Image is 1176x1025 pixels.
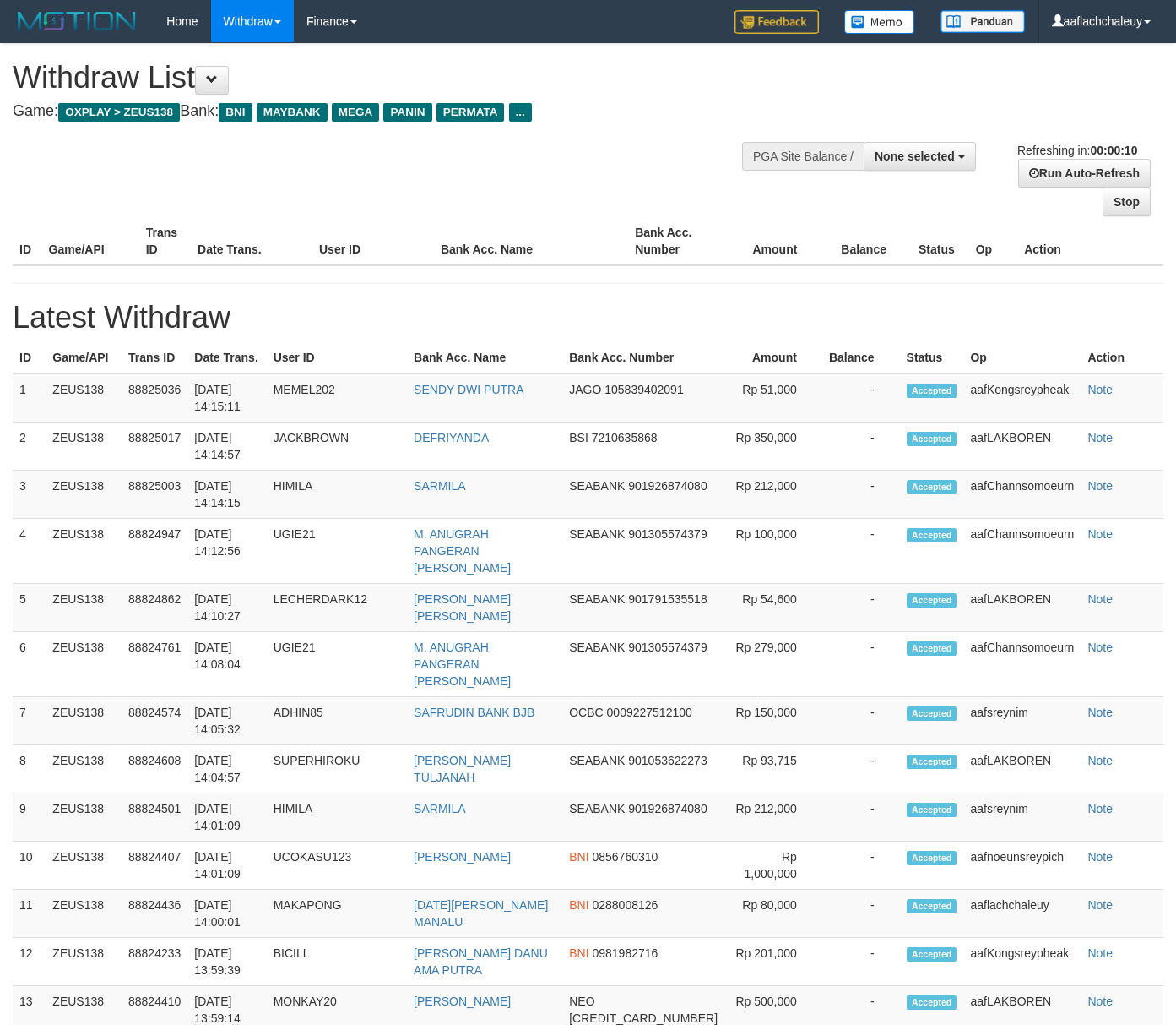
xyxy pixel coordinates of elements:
[46,342,122,373] th: Game/API
[414,527,511,575] a: M. ANUGRAH PANGERAN [PERSON_NAME]
[569,706,603,719] span: OCBC
[187,471,266,519] td: [DATE] 14:14:15
[907,851,957,865] span: Accepted
[822,697,900,745] td: -
[312,217,434,265] th: User ID
[1087,898,1113,912] a: Note
[46,890,122,938] td: ZEUS138
[509,103,532,122] span: ...
[414,383,523,396] a: SENDY DWI PUTRA
[122,519,187,584] td: 88824947
[267,373,407,423] td: MEMEL202
[13,301,1163,335] h1: Latest Withdraw
[724,471,822,519] td: Rp 212,000
[822,217,912,265] th: Balance
[907,384,957,398] span: Accepted
[569,431,588,444] span: BSI
[569,850,588,864] span: BNI
[1087,527,1113,541] a: Note
[907,641,957,656] span: Accepted
[734,10,819,34] img: Feedback.jpg
[562,342,724,373] th: Bank Acc. Number
[187,938,266,986] td: [DATE] 13:59:39
[963,697,1081,745] td: aafsreynim
[46,632,122,697] td: ZEUS138
[724,519,822,584] td: Rp 100,000
[13,342,46,373] th: ID
[963,745,1081,793] td: aafLAKBOREN
[822,584,900,632] td: -
[383,103,431,122] span: PANIN
[724,890,822,938] td: Rp 80,000
[46,519,122,584] td: ZEUS138
[267,423,407,471] td: JACKBROWN
[414,898,548,929] a: [DATE][PERSON_NAME] MANALU
[822,471,900,519] td: -
[1087,754,1113,767] a: Note
[822,890,900,938] td: -
[724,842,822,890] td: Rp 1,000,000
[13,471,46,519] td: 3
[187,373,266,423] td: [DATE] 14:15:11
[912,217,969,265] th: Status
[267,632,407,697] td: UGIE21
[187,423,266,471] td: [DATE] 14:14:57
[13,938,46,986] td: 12
[822,373,900,423] td: -
[122,697,187,745] td: 88824574
[907,706,957,721] span: Accepted
[13,697,46,745] td: 7
[46,745,122,793] td: ZEUS138
[13,793,46,842] td: 9
[875,150,955,163] span: None selected
[628,641,707,654] span: 901305574379
[592,946,658,960] span: 0981982716
[46,842,122,890] td: ZEUS138
[267,697,407,745] td: ADHIN85
[187,793,266,842] td: [DATE] 14:01:09
[963,519,1081,584] td: aafChannsomoeurn
[13,890,46,938] td: 11
[46,373,122,423] td: ZEUS138
[13,103,767,120] h4: Game: Bank:
[569,802,625,815] span: SEABANK
[907,803,957,817] span: Accepted
[1087,592,1113,606] a: Note
[569,592,625,606] span: SEABANK
[628,527,707,541] span: 901305574379
[414,431,489,444] a: DEFRIYANDA
[13,217,42,265] th: ID
[963,423,1081,471] td: aafLAKBOREN
[822,745,900,793] td: -
[963,793,1081,842] td: aafsreynim
[414,479,465,493] a: SARMILA
[122,745,187,793] td: 88824608
[628,802,707,815] span: 901926874080
[822,342,900,373] th: Balance
[13,632,46,697] td: 6
[907,995,957,1010] span: Accepted
[1087,802,1113,815] a: Note
[191,217,312,265] th: Date Trans.
[1087,706,1113,719] a: Note
[187,342,266,373] th: Date Trans.
[187,890,266,938] td: [DATE] 14:00:01
[569,527,625,541] span: SEABANK
[122,471,187,519] td: 88825003
[963,938,1081,986] td: aafKongsreypheak
[414,850,511,864] a: [PERSON_NAME]
[724,632,822,697] td: Rp 279,000
[122,373,187,423] td: 88825036
[42,217,139,265] th: Game/API
[267,938,407,986] td: BICILL
[907,899,957,913] span: Accepted
[13,584,46,632] td: 5
[122,793,187,842] td: 88824501
[963,842,1081,890] td: aafnoeunsreypich
[907,593,957,608] span: Accepted
[724,584,822,632] td: Rp 54,600
[219,103,252,122] span: BNI
[569,898,588,912] span: BNI
[13,61,767,95] h1: Withdraw List
[267,342,407,373] th: User ID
